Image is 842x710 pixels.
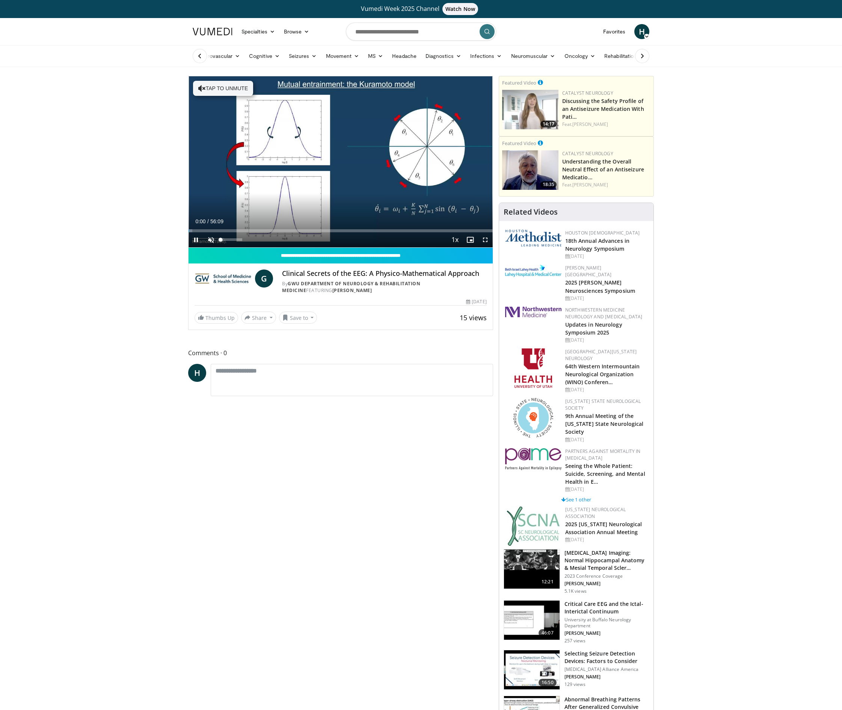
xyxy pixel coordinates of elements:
a: Partners Against Mortality in [MEDICAL_DATA] [565,448,641,461]
img: 01bfc13d-03a0-4cb7-bbaa-2eb0a1ecb046.png.150x105_q85_crop-smart_upscale.jpg [502,150,558,190]
a: Catalyst Neurology [562,90,613,96]
div: [DATE] [565,536,647,543]
a: Rehabilitation [600,48,641,64]
a: [PERSON_NAME] [572,182,608,188]
h4: Related Videos [504,207,558,216]
a: Vumedi Week 2025 ChannelWatch Now [194,3,648,15]
div: [DATE] [565,486,647,493]
div: By FEATURING [282,280,486,294]
p: 2023 Conference Coverage [564,573,649,579]
div: [DATE] [565,295,647,302]
div: Volume Level [220,238,242,241]
a: 9th Annual Meeting of the [US_STATE] State Neurological Society [565,412,644,435]
a: [PERSON_NAME] [332,287,372,294]
a: Browse [279,24,314,39]
span: Comments 0 [188,348,493,358]
a: H [634,24,649,39]
p: [PERSON_NAME] [564,581,649,587]
a: Catalyst Neurology [562,150,613,157]
video-js: Video Player [189,76,493,248]
img: GWU Department of Neurology & Rehabilitation Medicine [195,269,252,288]
div: [DATE] [565,337,647,344]
a: 18:35 [502,150,558,190]
button: Share [241,312,276,324]
a: Understanding the Overall Neutral Effect of an Antiseizure Medicatio… [562,158,644,181]
span: 15 views [460,313,487,322]
span: 56:09 [210,218,223,224]
button: Fullscreen [478,232,493,247]
h3: Selecting Seizure Detection Devices: Factors to Consider [564,650,649,665]
a: Specialties [237,24,279,39]
p: [PERSON_NAME] [564,674,649,680]
h4: Clinical Secrets of the EEG: A Physico-Mathematical Approach [282,269,486,278]
button: Tap to unmute [193,81,253,96]
div: [DATE] [565,253,647,260]
span: Watch Now [442,3,478,15]
a: 64th Western Intermountain Neurological Organization (WINO) Conferen… [565,363,640,386]
button: Save to [279,312,317,324]
img: 5e4488cc-e109-4a4e-9fd9-73bb9237ee91.png.150x105_q85_autocrop_double_scale_upscale_version-0.2.png [505,230,561,247]
img: 71a8b48c-8850-4916-bbdd-e2f3ccf11ef9.png.150x105_q85_autocrop_double_scale_upscale_version-0.2.png [513,398,553,438]
a: Houston [DEMOGRAPHIC_DATA] [565,230,640,236]
a: 12:21 [MEDICAL_DATA] Imaging: Normal Hippocampal Anatomy & Mesial Temporal Scler… 2023 Conference... [504,549,649,594]
span: / [207,218,209,224]
a: Headache [388,48,421,64]
a: Diagnostics [421,48,466,64]
a: Seizures [284,48,321,64]
a: Thumbs Up [195,312,238,324]
div: [DATE] [466,298,486,305]
button: Pause [189,232,204,247]
a: G [255,269,273,288]
div: [DATE] [565,386,647,393]
span: 14:17 [540,121,557,127]
span: 18:35 [540,181,557,188]
a: 16:50 Selecting Seizure Detection Devices: Factors to Consider [MEDICAL_DATA] Alliance America [P... [504,650,649,690]
a: 18th Annual Advances in Neurology Symposium [565,237,629,252]
p: [PERSON_NAME] [564,630,649,636]
a: GWU Department of Neurology & Rehabilitation Medicine [282,280,420,294]
a: 14:17 [502,90,558,129]
span: 12:21 [539,578,557,586]
span: 0:00 [195,218,205,224]
a: Oncology [560,48,600,64]
h3: [MEDICAL_DATA] Imaging: Normal Hippocampal Anatomy & Mesial Temporal Scler… [564,549,649,572]
a: 2025 [PERSON_NAME] Neurosciences Symposium [565,279,635,294]
a: Neuromuscular [507,48,560,64]
a: [US_STATE] State Neurological Society [565,398,641,411]
p: University at Buffalo Neurology Department [564,617,649,629]
a: [PERSON_NAME][GEOGRAPHIC_DATA] [565,265,612,278]
h3: Critical Care EEG and the Ictal-Interictal Continuum [564,600,649,615]
a: Updates in Neurology Symposium 2025 [565,321,622,336]
p: 257 views [564,638,585,644]
input: Search topics, interventions [346,23,496,41]
a: Favorites [599,24,630,39]
a: Infections [466,48,507,64]
a: [GEOGRAPHIC_DATA][US_STATE] Neurology [565,348,637,362]
span: 46:07 [539,629,557,637]
a: 46:07 Critical Care EEG and the Ictal-Interictal Continuum University at Buffalo Neurology Depart... [504,600,649,644]
a: Discussing the Safety Profile of an Antiseizure Medication With Pati… [562,97,644,120]
button: Playback Rate [448,232,463,247]
img: f6362829-b0a3-407d-a044-59546adfd345.png.150x105_q85_autocrop_double_scale_upscale_version-0.2.png [515,348,552,388]
small: Featured Video [502,79,536,86]
img: 61f69df2-2b99-440f-8b06-3635baa80772.150x105_q85_crop-smart_upscale.jpg [504,650,560,689]
div: [DATE] [565,436,647,443]
button: Unmute [204,232,219,247]
p: [MEDICAL_DATA] Alliance America [564,666,649,672]
img: 2a462fb6-9365-492a-ac79-3166a6f924d8.png.150x105_q85_autocrop_double_scale_upscale_version-0.2.jpg [505,307,561,317]
span: 16:50 [539,679,557,686]
a: See 1 other [561,496,591,503]
a: [PERSON_NAME] [572,121,608,127]
button: Enable picture-in-picture mode [463,232,478,247]
p: 129 views [564,681,585,687]
a: Seeing the Whole Patient: Suicide, Screening, and Mental Health in E… [565,462,645,485]
a: H [188,364,206,382]
p: 5.1K views [564,588,587,594]
a: 2025 [US_STATE] Neurological Association Annual Meeting [565,521,642,536]
img: VuMedi Logo [193,28,232,35]
div: Feat. [562,121,650,128]
small: Featured Video [502,140,536,147]
a: MS [364,48,388,64]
